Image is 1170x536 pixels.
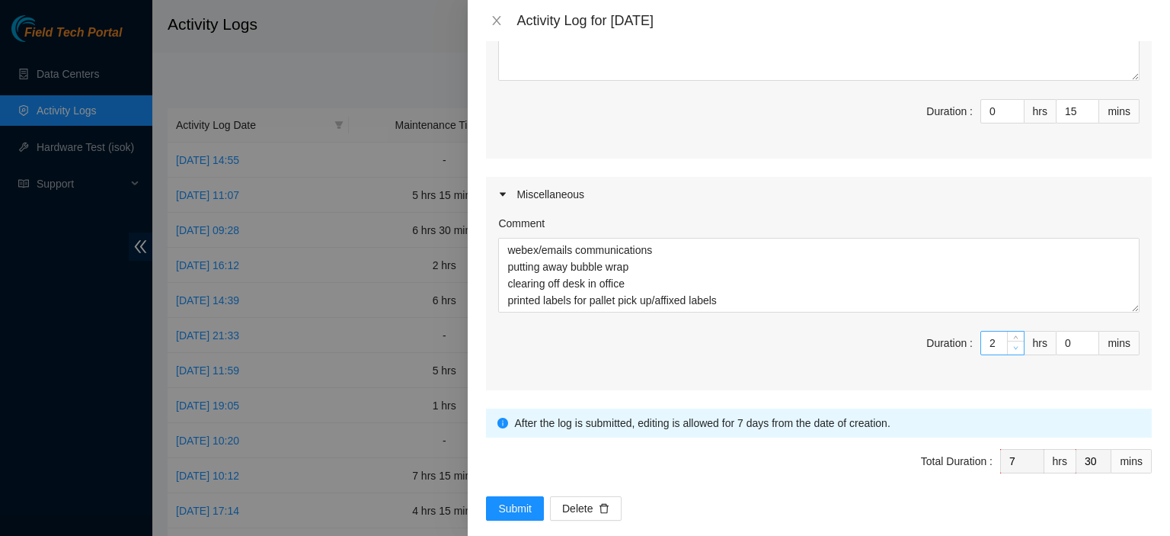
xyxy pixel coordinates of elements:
span: delete [599,503,609,515]
span: Increase Value [1007,332,1024,341]
div: hrs [1044,449,1076,473]
span: info-circle [497,418,508,428]
div: mins [1099,99,1140,124]
div: Activity Log for [DATE] [516,12,1152,29]
button: Close [486,14,507,28]
div: Miscellaneous [486,177,1152,212]
div: After the log is submitted, editing is allowed for 7 days from the date of creation. [514,415,1140,432]
div: Total Duration : [921,453,993,470]
span: up [1012,332,1021,342]
div: mins [1111,449,1152,473]
div: mins [1099,331,1140,355]
span: caret-right [498,190,507,199]
textarea: Comment [498,238,1140,313]
span: close [491,14,503,27]
div: Duration : [926,335,973,351]
div: hrs [1025,99,1057,124]
span: down [1012,344,1021,353]
label: Comment [498,215,545,232]
button: Submit [486,496,544,521]
textarea: Comment [498,6,1140,81]
div: Duration : [926,103,973,120]
span: Decrease Value [1007,341,1024,355]
button: Deletedelete [550,496,622,521]
span: Delete [562,500,593,517]
div: hrs [1025,331,1057,355]
span: Submit [498,500,532,517]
